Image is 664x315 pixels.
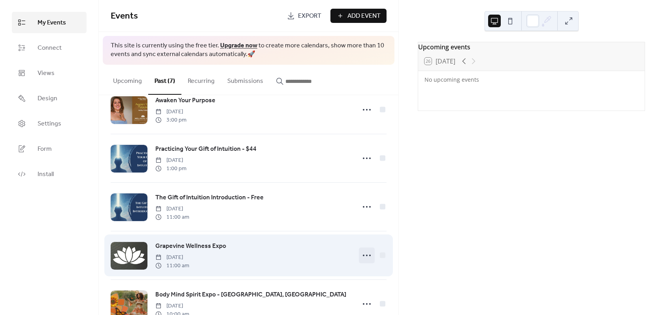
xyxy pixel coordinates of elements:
[181,65,221,94] button: Recurring
[38,94,57,103] span: Design
[107,65,148,94] button: Upcoming
[12,88,87,109] a: Design
[298,11,321,21] span: Export
[148,65,181,95] button: Past (7)
[155,205,189,213] span: [DATE]
[38,144,52,154] span: Form
[155,165,187,173] span: 1:00 pm
[155,144,257,154] a: Practicing Your Gift of Intuition - $44
[111,7,138,25] span: Events
[12,163,87,185] a: Install
[220,39,257,52] a: Upgrade now
[155,302,189,310] span: [DATE]
[155,242,226,251] span: Grapevine Wellness Expo
[155,108,187,116] span: [DATE]
[12,138,87,159] a: Form
[418,42,645,52] div: Upcoming events
[221,65,270,94] button: Submissions
[155,156,187,165] span: [DATE]
[424,76,638,83] div: No upcoming events
[12,62,87,84] a: Views
[347,11,381,21] span: Add Event
[38,18,66,28] span: My Events
[12,12,87,33] a: My Events
[12,37,87,58] a: Connect
[38,69,55,78] span: Views
[155,96,215,105] span: Awaken Your Purpose
[155,262,189,270] span: 11:00 am
[12,113,87,134] a: Settings
[111,41,387,59] span: This site is currently using the free tier. to create more calendars, show more than 10 events an...
[155,96,215,106] a: Awaken Your Purpose
[155,193,264,203] a: The Gift of Intuition Introduction - Free
[155,241,226,251] a: Grapevine Wellness Expo
[38,170,54,179] span: Install
[155,144,257,154] span: Practicing Your Gift of Intuition - $44
[330,9,387,23] button: Add Event
[155,213,189,221] span: 11:00 am
[38,43,62,53] span: Connect
[155,253,189,262] span: [DATE]
[155,116,187,124] span: 3:00 pm
[38,119,61,129] span: Settings
[155,290,346,300] a: Body Mind Spirit Expo - [GEOGRAPHIC_DATA], [GEOGRAPHIC_DATA]
[281,9,327,23] a: Export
